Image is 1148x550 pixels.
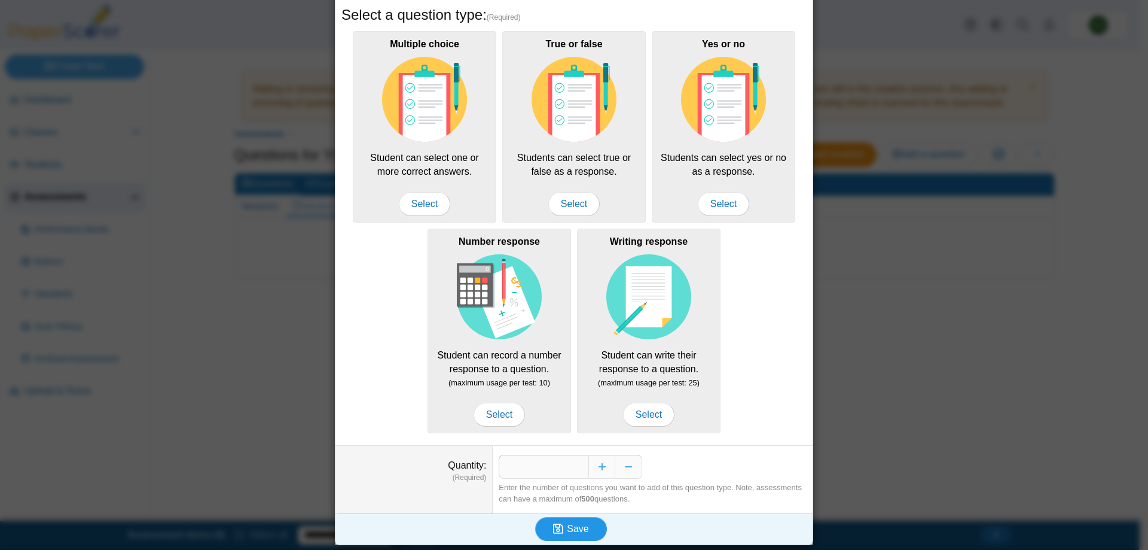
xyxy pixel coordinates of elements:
div: Enter the number of questions you want to add of this question type. Note, assessments can have a... [499,482,807,504]
div: Students can select yes or no as a response. [652,31,795,223]
button: Save [535,517,607,541]
span: Select [548,192,600,216]
button: Increase [588,455,615,479]
span: Select [698,192,749,216]
h5: Select a question type: [341,5,807,25]
b: Yes or no [702,39,745,49]
b: True or false [545,39,602,49]
img: item-type-writing-response.svg [606,254,691,339]
small: (maximum usage per test: 10) [448,378,550,387]
img: item-type-multiple-choice.svg [532,57,616,142]
div: Students can select true or false as a response. [502,31,646,223]
span: Select [474,403,525,427]
div: Student can write their response to a question. [577,229,720,433]
b: Number response [459,236,540,247]
span: Select [623,403,674,427]
b: 500 [581,494,594,503]
img: item-type-number-response.svg [457,254,542,339]
dfn: (Required) [341,473,486,483]
span: Select [399,192,450,216]
b: Writing response [610,236,688,247]
b: Multiple choice [390,39,459,49]
label: Quantity [448,460,486,470]
button: Decrease [615,455,642,479]
span: Save [567,524,588,534]
img: item-type-multiple-choice.svg [382,57,467,142]
img: item-type-multiple-choice.svg [681,57,766,142]
span: (Required) [487,13,521,23]
div: Student can record a number response to a question. [428,229,571,433]
small: (maximum usage per test: 25) [598,378,700,387]
div: Student can select one or more correct answers. [353,31,496,223]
